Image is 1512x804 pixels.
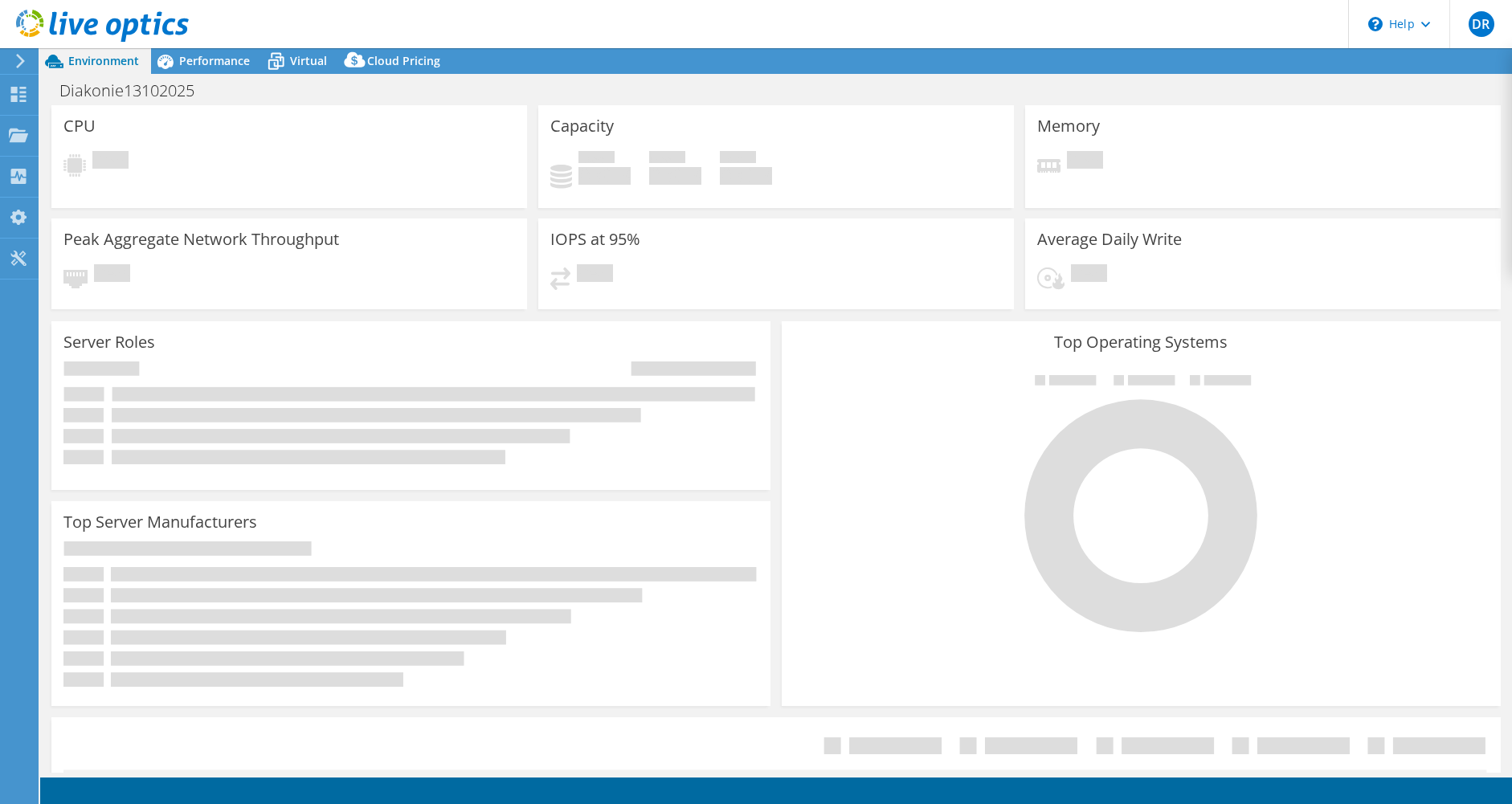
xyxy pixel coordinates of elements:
h3: Capacity [550,117,614,135]
span: Cloud Pricing [367,53,440,68]
h4: 0 GiB [649,167,701,185]
span: DR [1469,11,1494,37]
svg: \n [1368,17,1383,31]
span: Pending [94,264,130,286]
h3: CPU [63,117,96,135]
h3: Top Server Manufacturers [63,513,257,531]
h1: Diakonie13102025 [52,82,219,100]
span: Performance [179,53,250,68]
span: Pending [1071,264,1107,286]
h3: Memory [1037,117,1100,135]
h4: 0 GiB [578,167,631,185]
span: Pending [1067,151,1103,173]
h3: Peak Aggregate Network Throughput [63,231,339,248]
span: Virtual [290,53,327,68]
span: Pending [92,151,129,173]
span: Pending [577,264,613,286]
span: Environment [68,53,139,68]
span: Total [720,151,756,167]
h3: Top Operating Systems [794,333,1489,351]
span: Free [649,151,685,167]
h3: Server Roles [63,333,155,351]
h3: Average Daily Write [1037,231,1182,248]
span: Used [578,151,615,167]
h4: 0 GiB [720,167,772,185]
h3: IOPS at 95% [550,231,640,248]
